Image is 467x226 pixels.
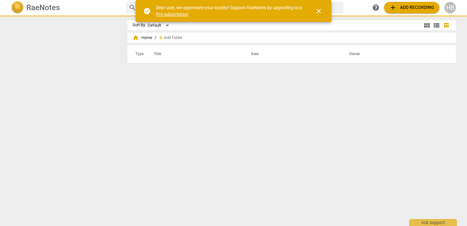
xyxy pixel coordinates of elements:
[164,36,182,40] span: Add folder
[26,3,60,12] h2: RaeNotes
[384,2,439,13] button: Upload
[389,4,397,11] span: add
[315,7,322,15] span: close
[443,22,449,28] span: table_chart
[129,4,136,11] span: search
[389,4,434,11] span: Add recording
[422,21,432,30] button: Tile view
[143,7,151,15] span: check_circle
[444,2,456,13] button: HB
[130,45,146,63] th: Type
[132,35,152,41] span: Home
[148,20,171,30] div: Default
[433,22,440,29] span: view_list
[11,1,24,14] img: Logo
[432,21,441,30] button: List view
[311,3,326,19] button: Close
[156,12,188,17] a: Pro subscription
[155,36,156,40] span: /
[158,35,164,41] span: add
[409,219,457,226] div: Ask support
[132,23,145,28] div: Sort By
[342,45,449,63] th: Owner
[11,1,121,14] a: LogoRaeNotes
[243,45,342,63] th: Date
[423,22,431,29] span: view_module
[370,2,382,13] a: Help
[441,21,451,30] button: Table view
[132,35,139,41] span: home
[156,4,303,17] div: Dear user, we appreciate your loyalty! Support RaeNotes by upgrading to a
[372,4,380,11] span: help
[146,45,243,63] th: Title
